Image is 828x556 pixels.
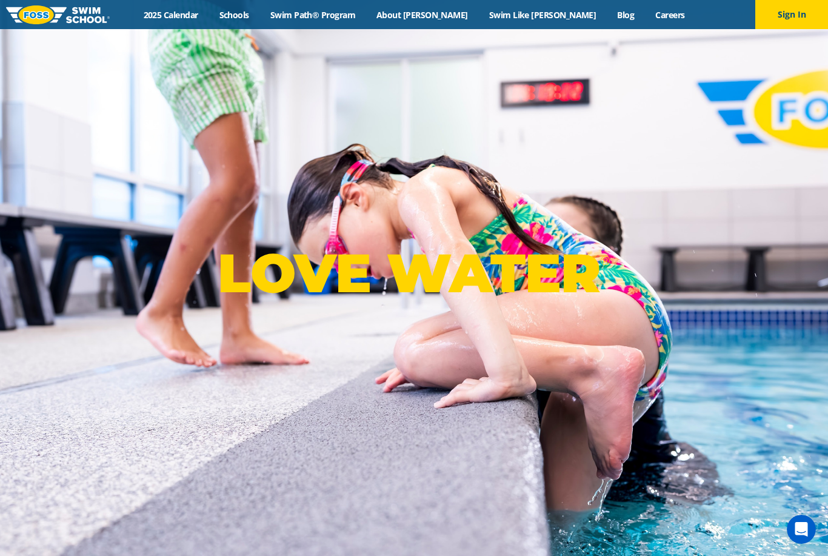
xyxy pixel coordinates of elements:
[645,9,695,21] a: Careers
[600,253,610,268] sup: ®
[218,241,610,306] p: LOVE WATER
[6,5,110,24] img: FOSS Swim School Logo
[478,9,607,21] a: Swim Like [PERSON_NAME]
[366,9,479,21] a: About [PERSON_NAME]
[787,515,816,544] iframe: Intercom live chat
[133,9,209,21] a: 2025 Calendar
[259,9,366,21] a: Swim Path® Program
[607,9,645,21] a: Blog
[209,9,259,21] a: Schools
